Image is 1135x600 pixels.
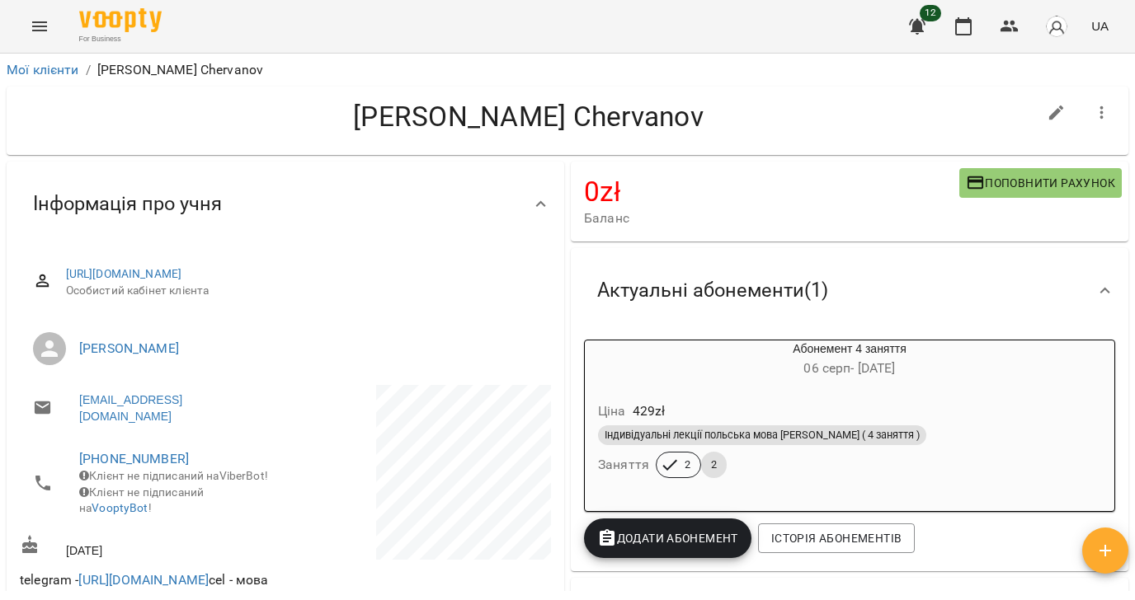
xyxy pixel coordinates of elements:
span: 12 [920,5,941,21]
p: [PERSON_NAME] Chervanov [97,60,263,80]
span: For Business [79,34,162,45]
span: 06 серп - [DATE] [803,360,895,376]
h6: Ціна [598,400,626,423]
h4: 0 zł [584,175,959,209]
span: Клієнт не підписаний на ViberBot! [79,469,268,482]
span: Індивідуальні лекції польська мова [PERSON_NAME] ( 4 заняття ) [598,428,926,443]
span: Поповнити рахунок [966,173,1115,193]
span: Інформація про учня [33,191,222,217]
img: avatar_s.png [1045,15,1068,38]
a: [PHONE_NUMBER] [79,451,189,466]
button: Абонемент 4 заняття06 серп- [DATE]Ціна429złІндивідуальні лекції польська мова [PERSON_NAME] ( 4 з... [585,340,1114,498]
a: [URL][DOMAIN_NAME] [66,267,182,280]
span: Баланс [584,209,959,228]
div: [DATE] [16,532,285,562]
a: [URL][DOMAIN_NAME] [78,572,209,588]
button: Додати Абонемент [584,518,751,558]
nav: breadcrumb [7,60,1128,80]
a: [PERSON_NAME] [79,340,179,356]
h6: Заняття [598,453,649,476]
button: Поповнити рахунок [959,168,1122,198]
h4: [PERSON_NAME] Chervanov [20,100,1037,134]
button: Menu [20,7,59,46]
span: Клієнт не підписаний на ! [79,485,204,515]
span: UA [1091,17,1109,35]
div: Абонемент 4 заняття [585,340,1114,380]
button: Історія абонементів [758,523,915,553]
img: Voopty Logo [79,8,162,32]
div: Актуальні абонементи(1) [571,248,1128,333]
p: 429 zł [633,401,665,421]
span: Особистий кабінет клієнта [66,283,538,299]
li: / [86,60,91,80]
span: Історія абонементів [771,528,902,548]
a: Мої клієнти [7,62,79,77]
button: UA [1085,11,1115,41]
a: [EMAIL_ADDRESS][DOMAIN_NAME] [79,391,269,424]
span: 2 [675,457,700,472]
a: VooptyBot [92,501,148,514]
span: 2 [701,457,727,472]
span: Додати Абонемент [597,528,738,548]
div: Інформація про учня [7,162,564,246]
span: Актуальні абонементи ( 1 ) [597,278,828,303]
